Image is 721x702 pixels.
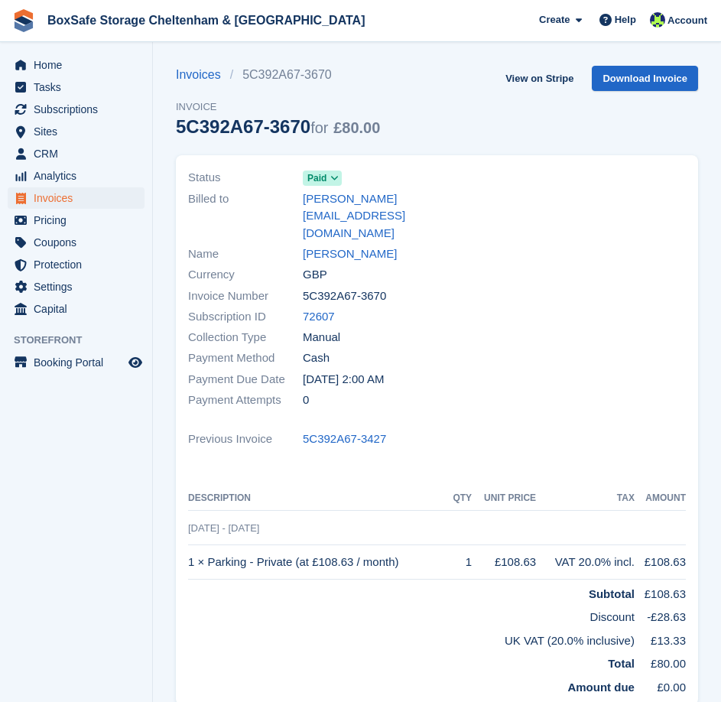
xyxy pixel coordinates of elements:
a: menu [8,187,145,209]
span: Payment Attempts [188,392,303,409]
a: BoxSafe Storage Cheltenham & [GEOGRAPHIC_DATA] [41,8,371,33]
span: CRM [34,143,125,164]
span: Status [188,169,303,187]
td: £108.63 [472,545,536,580]
td: £13.33 [635,626,686,650]
span: Pricing [34,210,125,231]
a: menu [8,143,145,164]
a: menu [8,210,145,231]
span: Subscription ID [188,308,303,326]
a: Preview store [126,353,145,372]
td: -£28.63 [635,603,686,626]
span: 5C392A67-3670 [303,288,386,305]
span: [DATE] - [DATE] [188,522,259,534]
td: Discount [188,603,635,626]
span: Name [188,245,303,263]
a: 5C392A67-3427 [303,431,386,448]
strong: Amount due [567,681,635,694]
th: Tax [536,486,635,511]
a: Paid [303,169,342,187]
a: menu [8,121,145,142]
a: menu [8,276,145,297]
span: Currency [188,266,303,284]
td: £108.63 [635,579,686,603]
div: VAT 20.0% incl. [536,554,635,571]
a: menu [8,76,145,98]
span: Collection Type [188,329,303,346]
td: 1 [449,545,472,580]
a: menu [8,54,145,76]
span: Home [34,54,125,76]
th: Description [188,486,449,511]
span: Paid [307,171,326,185]
span: Tasks [34,76,125,98]
span: 0 [303,392,309,409]
span: Previous Invoice [188,431,303,448]
span: Sites [34,121,125,142]
a: menu [8,165,145,187]
span: Protection [34,254,125,275]
div: 5C392A67-3670 [176,116,380,137]
span: Help [615,12,636,28]
a: [PERSON_NAME] [303,245,397,263]
span: Invoice [176,99,380,115]
span: Invoice Number [188,288,303,305]
strong: Total [608,657,635,670]
span: Manual [303,329,340,346]
strong: Subtotal [589,587,635,600]
a: 72607 [303,308,335,326]
span: Billed to [188,190,303,242]
span: Booking Portal [34,352,125,373]
a: View on Stripe [499,66,580,91]
span: Payment Due Date [188,371,303,388]
span: Storefront [14,333,152,348]
a: menu [8,99,145,120]
span: Capital [34,298,125,320]
img: stora-icon-8386f47178a22dfd0bd8f6a31ec36ba5ce8667c1dd55bd0f319d3a0aa187defe.svg [12,9,35,32]
span: Coupons [34,232,125,253]
nav: breadcrumbs [176,66,380,84]
span: Invoices [34,187,125,209]
td: £108.63 [635,545,686,580]
a: menu [8,232,145,253]
span: £80.00 [333,119,380,136]
a: menu [8,352,145,373]
td: UK VAT (20.0% inclusive) [188,626,635,650]
span: GBP [303,266,327,284]
th: QTY [449,486,472,511]
span: Settings [34,276,125,297]
span: Account [667,13,707,28]
th: Unit Price [472,486,536,511]
a: Download Invoice [592,66,698,91]
a: menu [8,298,145,320]
img: Charlie Hammond [650,12,665,28]
td: 1 × Parking - Private (at £108.63 / month) [188,545,449,580]
span: Payment Method [188,349,303,367]
time: 2025-09-16 01:00:00 UTC [303,371,384,388]
a: [PERSON_NAME][EMAIL_ADDRESS][DOMAIN_NAME] [303,190,428,242]
td: £80.00 [635,649,686,673]
a: Invoices [176,66,230,84]
span: Create [539,12,570,28]
span: Analytics [34,165,125,187]
span: Cash [303,349,330,367]
span: for [310,119,328,136]
a: menu [8,254,145,275]
span: Subscriptions [34,99,125,120]
th: Amount [635,486,686,511]
td: £0.00 [635,673,686,697]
